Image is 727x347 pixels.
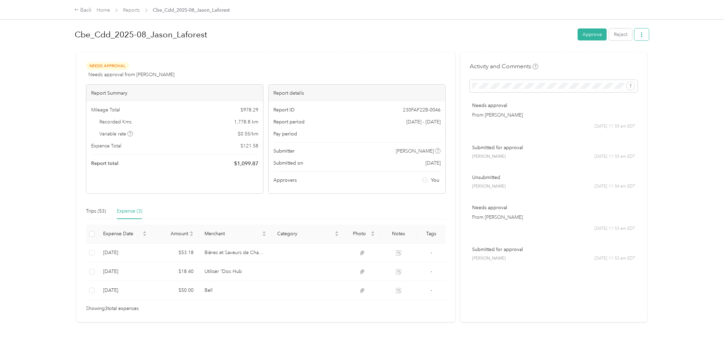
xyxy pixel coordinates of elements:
h4: Activity and Comments [470,62,538,71]
td: 9-2-2025 [98,243,152,262]
div: Expense (3) [117,207,142,215]
span: $ 121.58 [241,142,258,149]
span: Submitted on [273,159,303,167]
span: [DATE] 11:53 am EDT [594,255,635,262]
span: $ 1,099.87 [234,159,258,168]
span: Photo [350,231,370,237]
p: Submitted for approval [472,246,635,253]
a: Reports [123,7,140,13]
span: caret-down [189,233,194,237]
span: Recorded Kms [100,118,132,125]
span: caret-down [262,233,266,237]
span: Needs Approval [86,62,129,70]
td: $50.00 [152,281,199,300]
th: Photo [344,225,381,243]
span: $ 978.29 [241,106,258,113]
span: Pay period [273,130,297,137]
button: Reject [609,28,632,40]
p: From [PERSON_NAME] [472,111,635,119]
th: Tags [417,225,446,243]
span: Cbe_Cdd_2025-08_Jason_Laforest [153,7,230,14]
div: Tags [422,231,440,237]
p: Submitted for approval [472,144,635,151]
span: $ 0.55 / km [238,130,258,137]
p: From [PERSON_NAME] [472,214,635,221]
span: Variable rate [100,130,133,137]
span: [PERSON_NAME] [472,154,506,160]
span: Merchant [205,231,261,237]
div: Report details [269,85,445,101]
span: - [431,287,432,293]
span: [DATE] 11:55 am EDT [594,123,635,130]
td: $18.40 [152,262,199,281]
span: [DATE] [426,159,441,167]
td: 8-1-2025 [98,281,152,300]
span: Amount [158,231,188,237]
th: Expense Date [98,225,152,243]
p: Needs approval [472,204,635,211]
button: Approve [578,28,607,40]
div: Trips (53) [86,207,106,215]
iframe: Everlance-gr Chat Button Frame [689,309,727,347]
span: Mileage Total [91,106,120,113]
td: Utiliser “Doc Hub [199,262,272,281]
span: [DATE] - [DATE] [406,118,441,125]
td: - [417,262,446,281]
th: Notes [380,225,417,243]
td: $53.18 [152,243,199,262]
p: Unsubmitted [472,174,635,181]
div: Back [74,6,92,14]
span: [PERSON_NAME] [396,147,434,155]
span: caret-up [335,230,339,234]
span: Showing 3 total expenses [86,305,139,312]
td: - [417,243,446,262]
span: caret-up [143,230,147,234]
th: Merchant [199,225,272,243]
span: [DATE] 11:54 am EDT [594,183,635,190]
td: - [417,281,446,300]
td: 9-2-2025 [98,262,152,281]
span: Report total [91,160,119,167]
span: Approvers [273,177,297,184]
span: [DATE] 11:55 am EDT [594,154,635,160]
span: Category [277,231,333,237]
span: caret-down [371,233,375,237]
span: [DATE] 11:53 am EDT [594,226,635,232]
th: Amount [152,225,199,243]
td: Bières et Saveurs de Chambly [199,243,272,262]
span: Report ID [273,106,295,113]
th: Category [272,225,344,243]
span: - [431,268,432,274]
span: 230FAF22B-0046 [403,106,441,113]
span: Expense Total [91,142,121,149]
span: Report period [273,118,305,125]
span: [PERSON_NAME] [472,183,506,190]
span: Submitter [273,147,295,155]
span: caret-up [262,230,266,234]
span: Expense Date [103,231,141,237]
span: caret-down [335,233,339,237]
p: Needs approval [472,102,635,109]
td: Bell [199,281,272,300]
span: - [431,250,432,255]
div: Report Summary [86,85,263,101]
span: Needs approval from [PERSON_NAME] [88,71,174,78]
span: You [431,177,440,184]
span: caret-down [143,233,147,237]
a: Home [97,7,110,13]
span: caret-up [371,230,375,234]
span: caret-up [189,230,194,234]
span: [PERSON_NAME] [472,255,506,262]
h1: Cbe_Cdd_2025-08_Jason_Laforest [75,26,573,43]
span: 1,778.8 km [234,118,258,125]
